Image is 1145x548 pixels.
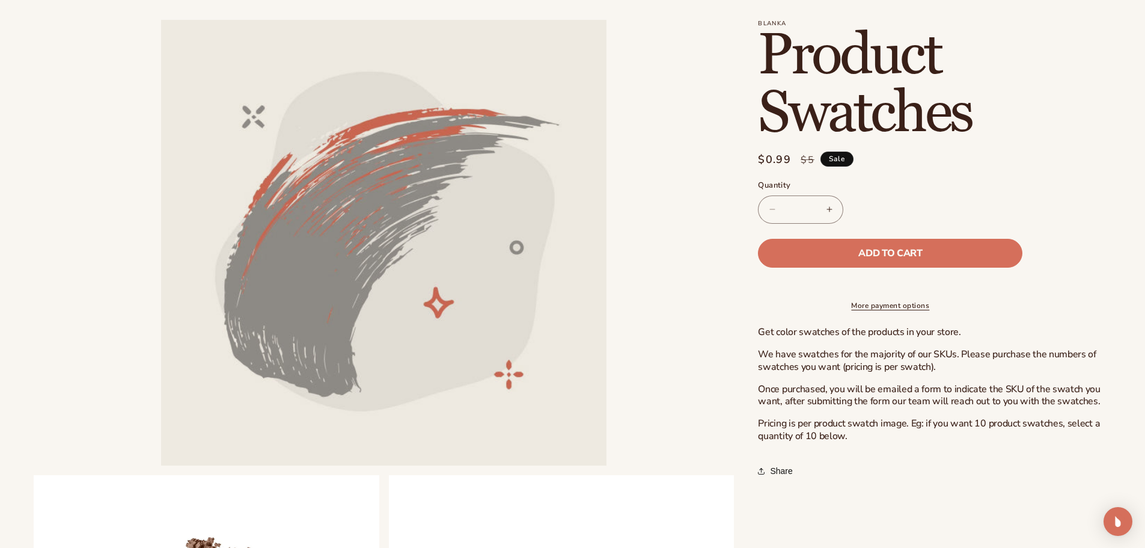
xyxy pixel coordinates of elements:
[758,326,1111,339] p: Get color swatches of the products in your store.
[758,180,1022,192] label: Quantity
[758,348,1111,374] p: We have swatches for the majority of our SKUs. Please purchase the numbers of swatches you want (...
[758,27,1111,143] h1: Product Swatches
[758,239,1022,268] button: Add to cart
[858,248,922,258] span: Add to cart
[801,153,814,167] s: $5
[758,417,1111,443] p: Pricing is per product swatch image. Eg: if you want 10 product swatches, select a quantity of 10...
[758,458,796,484] button: Share
[1104,507,1132,536] div: Open Intercom Messenger
[758,300,1022,311] a: More payment options
[758,152,791,168] span: $0.99
[758,20,1111,27] p: Blanka
[820,152,853,167] span: Sale
[758,383,1111,408] p: Once purchased, you will be emailed a form to indicate the SKU of the swatch you want, after subm...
